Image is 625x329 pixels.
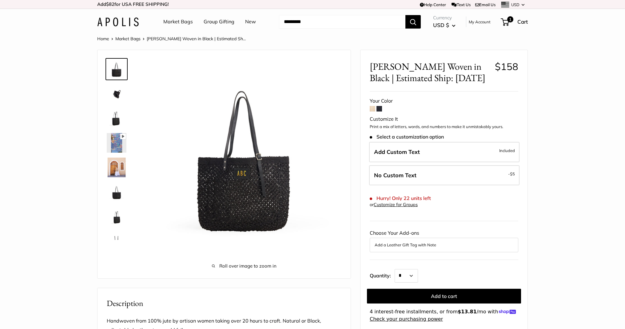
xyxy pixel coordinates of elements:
[370,195,431,201] span: Hurry! Only 22 units left
[367,289,521,304] button: Add to cart
[107,297,341,309] h2: Description
[495,61,518,72] span: $158
[370,61,490,84] span: [PERSON_NAME] Woven in Black | Estimated Ship: [DATE]
[105,156,128,178] a: Mercado Woven in Black | Estimated Ship: Oct. 19th
[97,36,109,41] a: Home
[147,59,341,254] img: Mercado Woven in Black | Estimated Ship: Oct. 19th
[107,84,126,104] img: Mercado Woven in Black | Estimated Ship: Oct. 19th
[433,14,456,22] span: Currency
[107,108,126,128] img: Mercado Woven in Black | Estimated Ship: Oct. 19th
[510,171,515,176] span: $5
[370,134,444,140] span: Select a customization option
[369,165,520,186] label: Leave Blank
[370,201,418,209] div: or
[105,132,128,154] a: Mercado Woven in Black | Estimated Ship: Oct. 19th
[105,107,128,129] a: Mercado Woven in Black | Estimated Ship: Oct. 19th
[375,241,513,249] button: Add a Leather Gift Tag with Note
[97,18,139,26] img: Apolis
[405,15,421,29] button: Search
[370,229,518,252] div: Choose Your Add-ons
[105,206,128,228] a: Mercado Woven in Black | Estimated Ship: Oct. 19th
[105,230,128,252] a: Mercado Woven in Black | Estimated Ship: Oct. 19th
[374,172,416,179] span: No Custom Text
[107,59,126,79] img: Mercado Woven in Black | Estimated Ship: Oct. 19th
[245,17,256,26] a: New
[374,202,418,207] a: Customize for Groups
[5,306,66,324] iframe: Sign Up via Text for Offers
[107,133,126,153] img: Mercado Woven in Black | Estimated Ship: Oct. 19th
[204,17,234,26] a: Group Gifting
[433,22,449,28] span: USD $
[105,181,128,203] a: Mercado Woven in Black | Estimated Ship: Oct. 19th
[469,18,491,25] a: My Account
[420,2,446,7] a: Help Center
[107,207,126,226] img: Mercado Woven in Black | Estimated Ship: Oct. 19th
[279,15,405,29] input: Search...
[370,267,395,283] label: Quantity:
[433,20,456,30] button: USD $
[517,18,528,25] span: Cart
[369,142,520,162] label: Add Custom Text
[374,148,420,155] span: Add Custom Text
[452,2,470,7] a: Text Us
[370,96,518,106] div: Your Color
[107,158,126,177] img: Mercado Woven in Black | Estimated Ship: Oct. 19th
[107,182,126,202] img: Mercado Woven in Black | Estimated Ship: Oct. 19th
[163,17,193,26] a: Market Bags
[507,16,513,22] span: 1
[105,83,128,105] a: Mercado Woven in Black | Estimated Ship: Oct. 19th
[370,124,518,130] p: Print a mix of letters, words, and numbers to make it unmistakably yours.
[511,2,520,7] span: USD
[147,262,341,270] span: Roll over image to zoom in
[105,58,128,80] a: Mercado Woven in Black | Estimated Ship: Oct. 19th
[508,170,515,178] span: -
[107,231,126,251] img: Mercado Woven in Black | Estimated Ship: Oct. 19th
[475,2,496,7] a: Email Us
[106,1,114,7] span: $82
[501,17,528,27] a: 1 Cart
[115,36,141,41] a: Market Bags
[370,115,518,124] div: Customize It
[97,35,246,43] nav: Breadcrumb
[499,147,515,154] span: Included
[147,36,246,41] span: [PERSON_NAME] Woven in Black | Estimated Sh...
